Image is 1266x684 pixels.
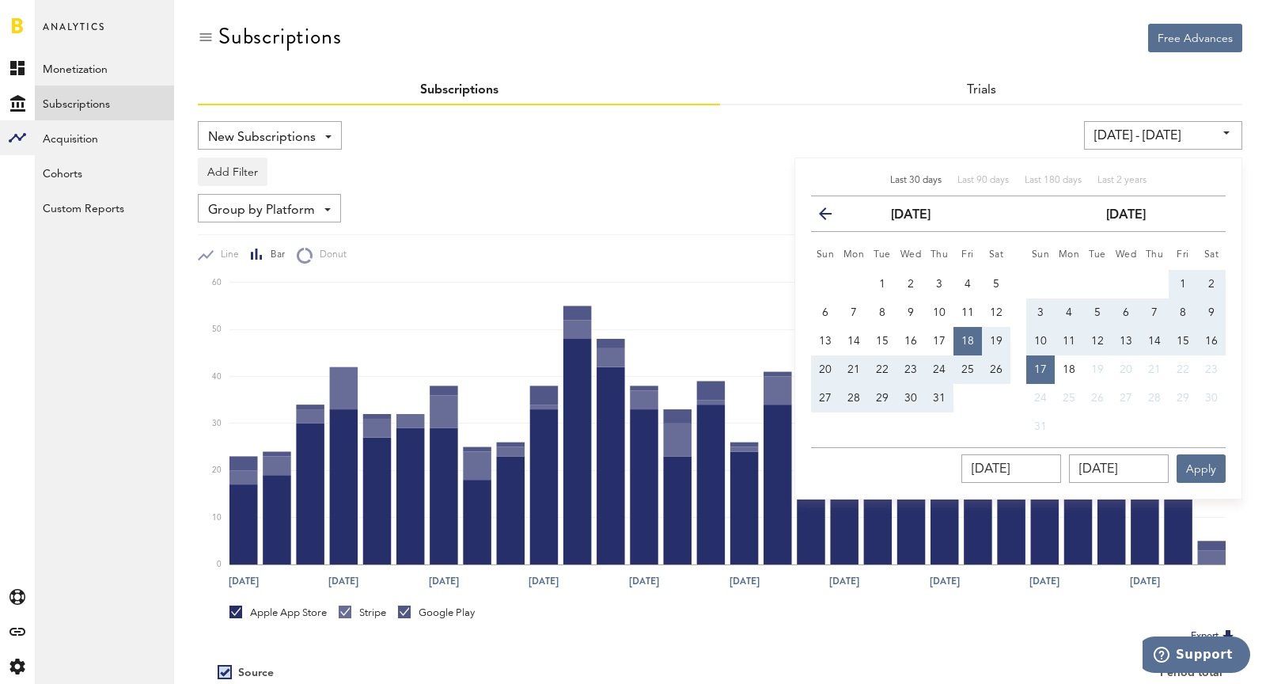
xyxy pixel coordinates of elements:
[398,606,475,620] div: Google Play
[847,336,860,347] span: 14
[1120,336,1132,347] span: 13
[819,336,832,347] span: 13
[879,279,885,290] span: 1
[1034,336,1047,347] span: 10
[1205,393,1218,404] span: 30
[217,560,222,568] text: 0
[1177,336,1189,347] span: 15
[238,667,274,680] div: Source
[1143,636,1250,676] iframe: Opens a widget where you can find more information
[1055,298,1083,327] button: 4
[993,279,999,290] span: 5
[1059,250,1080,260] small: Monday
[840,355,868,384] button: 21
[1112,384,1140,412] button: 27
[1140,327,1169,355] button: 14
[908,307,914,318] span: 9
[1177,250,1189,260] small: Friday
[1205,336,1218,347] span: 16
[212,325,222,333] text: 50
[1091,393,1104,404] span: 26
[1026,412,1055,441] button: 31
[1097,176,1147,185] span: Last 2 years
[1091,364,1104,375] span: 19
[208,197,315,224] span: Group by Platform
[840,327,868,355] button: 14
[904,364,917,375] span: 23
[339,606,386,620] div: Stripe
[229,606,327,620] div: Apple App Store
[212,420,222,427] text: 30
[1120,364,1132,375] span: 20
[982,327,1010,355] button: 19
[214,249,239,262] span: Line
[1120,393,1132,404] span: 27
[843,250,865,260] small: Monday
[896,327,925,355] button: 16
[982,298,1010,327] button: 12
[1091,336,1104,347] span: 12
[840,384,868,412] button: 28
[208,124,316,151] span: New Subscriptions
[212,373,222,381] text: 40
[847,364,860,375] span: 21
[989,250,1004,260] small: Saturday
[925,384,953,412] button: 31
[904,393,917,404] span: 30
[1204,250,1219,260] small: Saturday
[819,393,832,404] span: 27
[840,298,868,327] button: 7
[1083,355,1112,384] button: 19
[1148,393,1161,404] span: 28
[879,307,885,318] span: 8
[1208,279,1215,290] span: 2
[1186,626,1242,647] button: Export
[930,574,960,588] text: [DATE]
[896,384,925,412] button: 30
[933,393,946,404] span: 31
[1083,327,1112,355] button: 12
[822,307,828,318] span: 6
[904,336,917,347] span: 16
[1140,384,1169,412] button: 28
[730,574,760,588] text: [DATE]
[1130,574,1160,588] text: [DATE]
[629,574,659,588] text: [DATE]
[982,270,1010,298] button: 5
[1169,270,1197,298] button: 1
[925,327,953,355] button: 17
[1063,393,1075,404] span: 25
[1205,364,1218,375] span: 23
[953,270,982,298] button: 4
[990,307,1003,318] span: 12
[1112,327,1140,355] button: 13
[819,364,832,375] span: 20
[925,270,953,298] button: 3
[1106,209,1146,222] strong: [DATE]
[982,355,1010,384] button: 26
[876,364,889,375] span: 22
[43,17,105,51] span: Analytics
[990,364,1003,375] span: 26
[908,279,914,290] span: 2
[35,51,174,85] a: Monetization
[1055,355,1083,384] button: 18
[1169,355,1197,384] button: 22
[1063,336,1075,347] span: 11
[1177,454,1226,483] button: Apply
[811,384,840,412] button: 27
[1112,355,1140,384] button: 20
[1037,307,1044,318] span: 3
[953,327,982,355] button: 18
[1026,355,1055,384] button: 17
[1026,298,1055,327] button: 3
[1025,176,1082,185] span: Last 180 days
[876,336,889,347] span: 15
[817,250,835,260] small: Sunday
[1177,393,1189,404] span: 29
[740,667,1222,680] div: Period total
[1219,627,1238,646] img: Export
[1055,327,1083,355] button: 11
[953,355,982,384] button: 25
